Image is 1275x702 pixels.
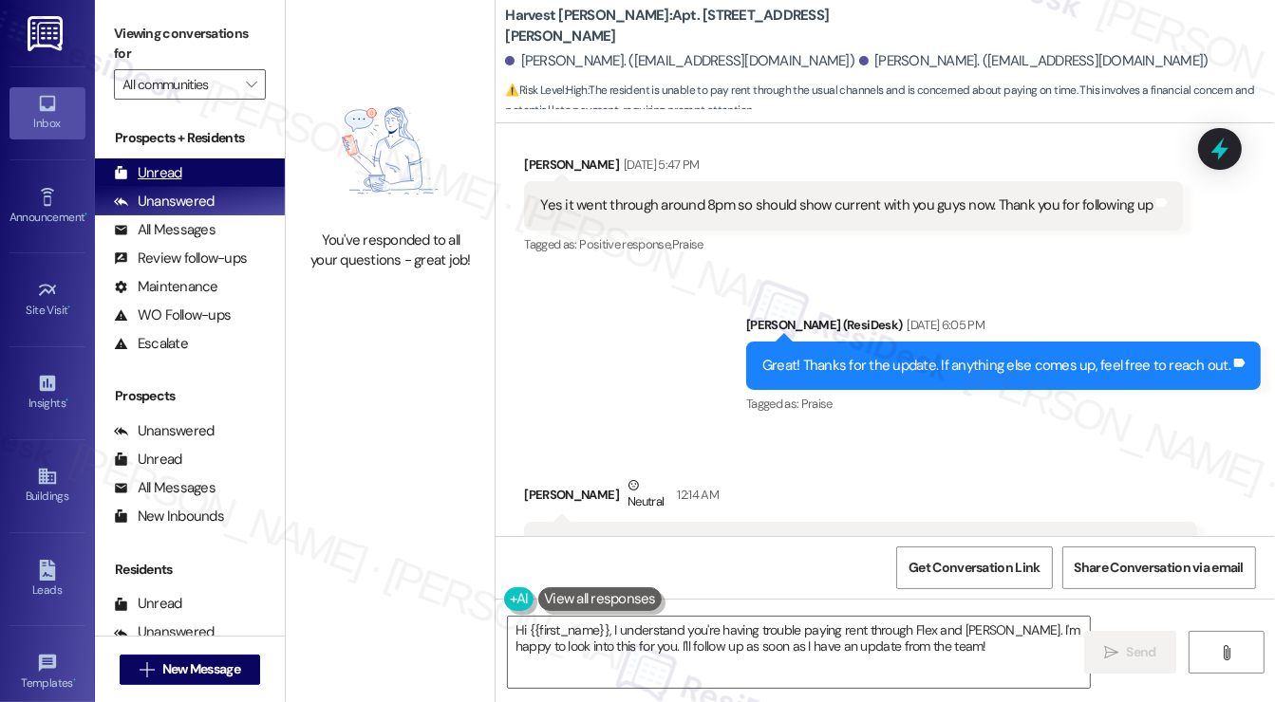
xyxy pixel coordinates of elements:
div: Review follow-ups [114,249,247,268]
span: Positive response , [579,236,671,252]
div: Maintenance [114,277,218,297]
div: Neutral [624,475,667,515]
div: Unread [114,450,182,470]
div: WO Follow-ups [114,305,231,325]
div: We are unable to pay rent again through either the flex app or Domuso. Has the portal to pay rent... [540,536,1167,597]
i:  [1104,645,1118,660]
a: Templates • [9,647,85,698]
span: Praise [801,396,833,412]
a: Site Visit • [9,274,85,325]
i:  [1219,645,1233,660]
button: Share Conversation via email [1062,546,1256,589]
div: [PERSON_NAME]. ([EMAIL_ADDRESS][DOMAIN_NAME]) [505,51,854,71]
a: Leads [9,554,85,605]
div: Residents [95,560,285,580]
div: [PERSON_NAME] [524,155,1183,181]
span: Praise [672,236,703,252]
a: Insights • [9,367,85,418]
strong: ⚠️ Risk Level: High [505,83,587,98]
div: 12:14 AM [672,485,719,505]
span: Get Conversation Link [909,558,1040,578]
div: [PERSON_NAME] (ResiDesk) [746,315,1261,342]
div: [PERSON_NAME]. ([EMAIL_ADDRESS][DOMAIN_NAME]) [859,51,1209,71]
span: • [66,394,68,407]
textarea: Hi {{first_name}}, I understand you're having trouble paying rent through Flex and [PERSON_NAME].... [508,617,1090,688]
div: All Messages [114,220,216,240]
span: • [84,208,87,221]
span: New Message [162,659,240,679]
div: Prospects + Residents [95,128,285,148]
span: Share Conversation via email [1075,558,1244,578]
div: All Messages [114,478,216,498]
div: Tagged as: [746,390,1261,417]
span: : The resident is unable to pay rent through the usual channels and is concerned about paying on ... [505,81,1275,121]
div: Tagged as: [524,231,1183,258]
img: ResiDesk Logo [28,16,66,51]
b: Harvest [PERSON_NAME]: Apt. [STREET_ADDRESS][PERSON_NAME] [505,6,885,46]
span: • [68,301,71,314]
div: Escalate [114,334,188,354]
div: Prospects [95,386,285,406]
div: Great! Thanks for the update. If anything else comes up, feel free to reach out. [762,356,1230,376]
div: Unanswered [114,622,215,642]
div: [DATE] 5:47 PM [619,155,700,175]
i:  [140,662,154,677]
span: Send [1126,642,1155,662]
button: Get Conversation Link [896,546,1052,589]
img: empty-state [307,81,474,221]
div: [DATE] 6:05 PM [902,315,984,335]
div: Unread [114,594,182,614]
div: Unanswered [114,192,215,212]
div: You've responded to all your questions - great job! [307,231,474,271]
div: Yes it went through around 8pm so should show current with you guys now. Thank you for following up [540,195,1153,215]
i:  [246,77,256,92]
input: All communities [122,69,235,100]
div: Unanswered [114,421,215,441]
label: Viewing conversations for [114,19,266,69]
button: Send [1084,631,1176,674]
div: [PERSON_NAME] [524,475,1197,522]
span: • [73,674,76,687]
button: New Message [120,655,260,685]
a: Inbox [9,87,85,139]
a: Buildings [9,460,85,511]
div: Unread [114,163,182,183]
div: New Inbounds [114,507,224,526]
